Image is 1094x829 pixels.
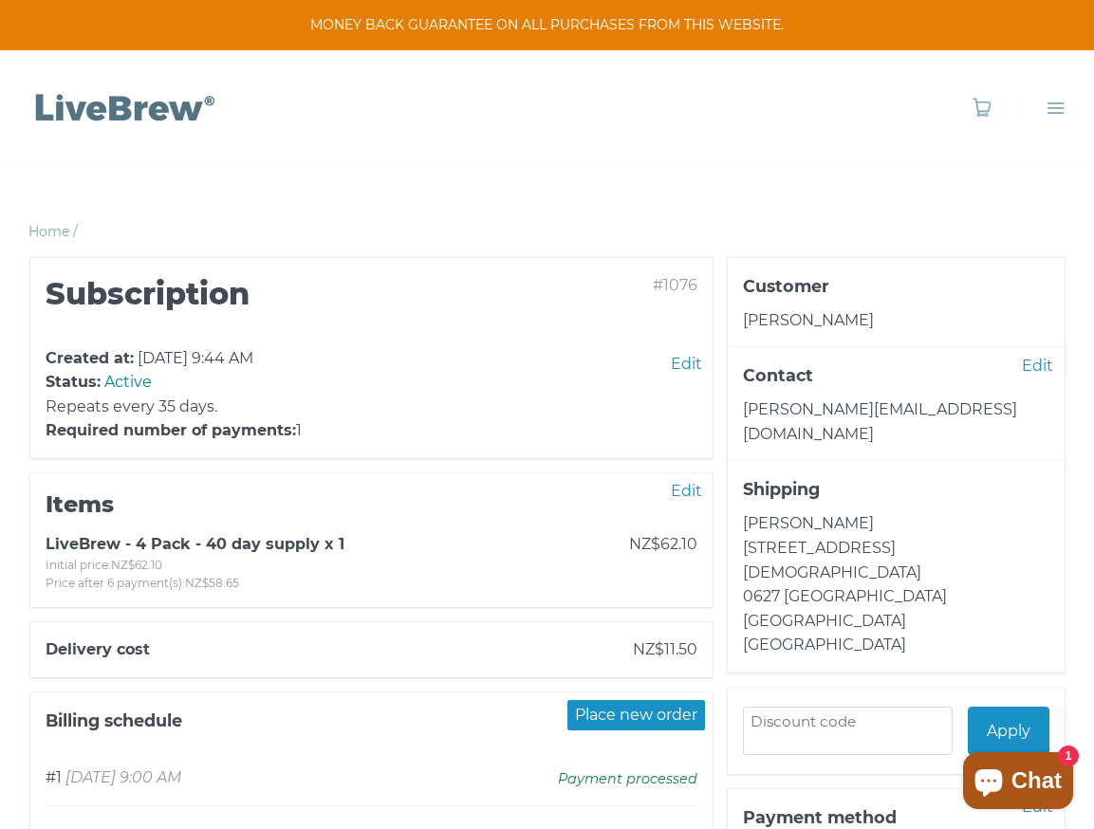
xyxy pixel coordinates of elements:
[46,558,108,572] span: Initial price
[558,768,697,790] span: Payment processed
[1014,350,1061,380] div: Edit
[28,223,69,240] a: Home
[46,373,101,391] span: Status:
[46,421,296,439] span: Required number of payments:
[46,576,182,590] span: Price after 6 payment(s)
[1021,98,1066,118] a: Menu
[28,15,1066,35] span: MONEY BACK GUARANTEE ON ALL PURCHASES FROM THIS WEBSITE.
[567,700,705,730] div: Place new order
[743,273,988,300] h3: Customer
[663,349,710,379] div: Edit
[28,90,218,123] img: LiveBrew
[743,362,988,389] h3: Contact
[46,574,475,592] div: :
[46,640,150,658] span: Delivery cost
[743,584,1049,633] div: 0627 [GEOGRAPHIC_DATA] [GEOGRAPHIC_DATA]
[46,397,155,415] span: Repeats every
[743,536,1049,584] div: [STREET_ADDRESS][DEMOGRAPHIC_DATA]
[296,421,302,439] span: 1
[46,395,698,419] div: .
[629,535,697,553] span: NZ$62.10
[743,476,988,503] h3: Shipping
[46,708,182,734] h3: Billing schedule
[633,640,697,658] span: NZ$11.50
[46,768,62,786] span: #1
[138,349,253,367] span: [DATE] 9:44 AM
[743,311,874,329] span: [PERSON_NAME]
[158,397,214,415] span: 35 days
[46,535,320,553] span: LiveBrew - 4 Pack - 40 day supply
[65,768,181,786] span: [DATE] 9:00 AM
[324,535,334,553] span: x
[663,476,710,507] div: Edit
[743,400,1017,443] span: [PERSON_NAME][EMAIL_ADDRESS][DOMAIN_NAME]
[46,556,475,574] div: :
[489,273,697,346] div: #1076
[111,558,162,572] span: NZ$62.10
[339,535,344,553] span: 1
[743,633,1049,657] div: [GEOGRAPHIC_DATA]
[743,511,1049,536] div: [PERSON_NAME]
[957,752,1079,814] inbox-online-store-chat: Shopify online store chat
[73,223,78,240] span: /
[46,488,698,521] h2: Items
[104,373,152,391] span: Active
[46,273,474,316] h1: Subscription
[185,576,239,590] span: NZ$58.65
[968,707,1048,755] div: Apply
[46,349,134,367] span: Created at:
